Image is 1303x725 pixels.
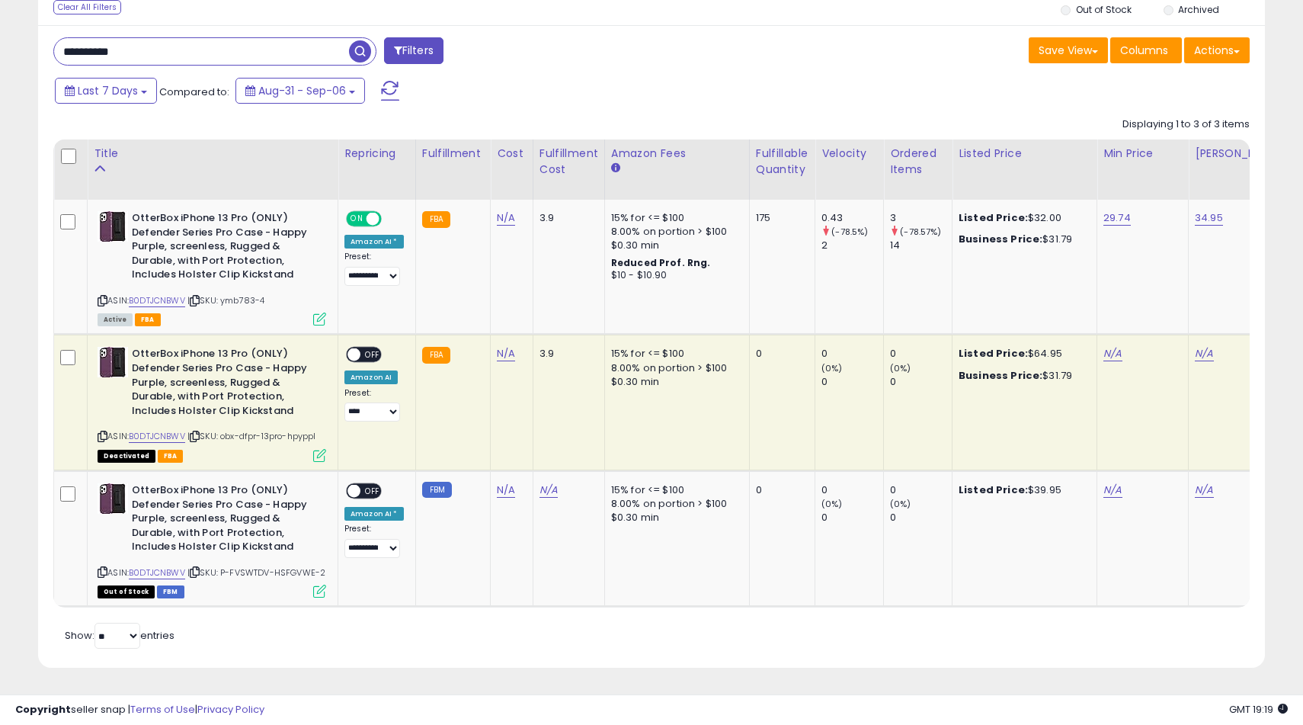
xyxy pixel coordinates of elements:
[98,211,326,324] div: ASIN:
[135,313,161,326] span: FBA
[959,232,1042,246] b: Business Price:
[959,369,1085,383] div: $31.79
[890,239,952,252] div: 14
[344,252,404,286] div: Preset:
[611,146,743,162] div: Amazon Fees
[959,233,1085,246] div: $31.79
[132,211,317,286] b: OtterBox iPhone 13 Pro (ONLY) Defender Series Pro Case - Happy Purple, screenless, Rugged & Durab...
[611,225,738,239] div: 8.00% on portion > $100
[890,483,952,497] div: 0
[422,211,450,228] small: FBA
[360,485,385,498] span: OFF
[360,348,385,361] span: OFF
[611,256,711,269] b: Reduced Prof. Rng.
[611,483,738,497] div: 15% for <= $100
[1110,37,1182,63] button: Columns
[821,211,883,225] div: 0.43
[611,511,738,525] div: $0.30 min
[821,375,883,389] div: 0
[344,235,404,249] div: Amazon AI *
[756,211,803,225] div: 175
[821,146,877,162] div: Velocity
[959,146,1090,162] div: Listed Price
[55,78,157,104] button: Last 7 Days
[258,83,346,98] span: Aug-31 - Sep-06
[1195,483,1213,498] a: N/A
[129,566,185,579] a: B0DTJCNBWV
[157,585,184,598] span: FBM
[129,430,185,443] a: B0DTJCNBWV
[344,524,404,558] div: Preset:
[344,371,398,384] div: Amazon AI
[611,375,738,389] div: $0.30 min
[890,211,952,225] div: 3
[756,483,803,497] div: 0
[347,213,367,226] span: ON
[1103,210,1131,226] a: 29.74
[821,511,883,525] div: 0
[756,146,808,178] div: Fulfillable Quantity
[94,146,331,162] div: Title
[235,78,365,104] button: Aug-31 - Sep-06
[611,162,620,175] small: Amazon Fees.
[78,83,138,98] span: Last 7 Days
[539,347,593,361] div: 3.9
[98,347,326,460] div: ASIN:
[1178,3,1219,16] label: Archived
[959,347,1085,361] div: $64.95
[1122,117,1250,132] div: Displaying 1 to 3 of 3 items
[1103,346,1122,361] a: N/A
[1120,43,1168,58] span: Columns
[187,566,325,579] span: | SKU: P-FVSWTDV-HSFGVWE-2
[890,146,946,178] div: Ordered Items
[611,269,738,282] div: $10 - $10.90
[15,703,264,717] div: seller snap | |
[756,347,803,361] div: 0
[821,347,883,361] div: 0
[821,239,883,252] div: 2
[497,483,515,498] a: N/A
[1184,37,1250,63] button: Actions
[611,497,738,511] div: 8.00% on portion > $100
[890,362,911,374] small: (0%)
[98,313,133,326] span: All listings currently available for purchase on Amazon
[497,146,527,162] div: Cost
[1195,346,1213,361] a: N/A
[497,346,515,361] a: N/A
[379,213,404,226] span: OFF
[611,239,738,252] div: $0.30 min
[1076,3,1132,16] label: Out of Stock
[959,483,1085,497] div: $39.95
[890,511,952,525] div: 0
[158,450,184,463] span: FBA
[197,702,264,717] a: Privacy Policy
[539,483,558,498] a: N/A
[344,507,404,521] div: Amazon AI *
[344,388,404,422] div: Preset:
[611,347,738,361] div: 15% for <= $100
[1029,37,1108,63] button: Save View
[1103,483,1122,498] a: N/A
[539,146,598,178] div: Fulfillment Cost
[1195,210,1223,226] a: 34.95
[344,146,409,162] div: Repricing
[98,585,155,598] span: All listings that are currently out of stock and unavailable for purchase on Amazon
[890,347,952,361] div: 0
[132,483,317,558] b: OtterBox iPhone 13 Pro (ONLY) Defender Series Pro Case - Happy Purple, screenless, Rugged & Durab...
[900,226,941,238] small: (-78.57%)
[821,362,843,374] small: (0%)
[497,210,515,226] a: N/A
[890,498,911,510] small: (0%)
[821,483,883,497] div: 0
[1103,146,1182,162] div: Min Price
[15,702,71,717] strong: Copyright
[98,450,155,463] span: All listings that are unavailable for purchase on Amazon for any reason other than out-of-stock
[187,294,265,306] span: | SKU: ymb783-4
[98,483,128,514] img: 41dd5T2SnPL._SL40_.jpg
[890,375,952,389] div: 0
[132,347,317,422] b: OtterBox iPhone 13 Pro (ONLY) Defender Series Pro Case - Happy Purple, screenless, Rugged & Durab...
[611,361,738,375] div: 8.00% on portion > $100
[831,226,868,238] small: (-78.5%)
[1229,702,1288,717] span: 2025-09-14 19:19 GMT
[130,702,195,717] a: Terms of Use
